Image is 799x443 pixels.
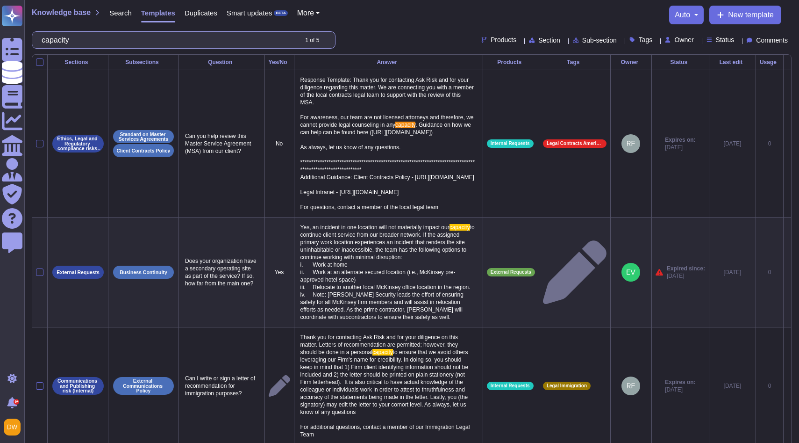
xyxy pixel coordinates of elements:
div: Products [487,59,535,65]
button: auto [675,11,698,19]
span: [DATE] [667,272,705,280]
img: user [621,377,640,395]
img: user [4,419,21,436]
span: [DATE] [665,386,695,393]
span: Knowledge base [32,9,91,16]
span: capacity [449,224,470,231]
button: New template [709,6,781,24]
span: Internal Requests [491,141,530,146]
p: Communications and Publishing risk (Internal) [56,378,100,393]
div: Subsections [112,59,175,65]
div: Owner [614,59,648,65]
span: capacity [372,349,393,356]
div: Status [656,59,705,65]
span: Legal Immigration [547,384,587,388]
span: Smart updates [227,9,272,16]
input: Search by keywords [37,32,297,48]
span: capacity [395,122,415,128]
div: Usage [760,59,779,65]
div: 1 of 5 [305,37,319,43]
span: Owner [674,36,693,43]
p: Client Contracts Policy [117,148,171,153]
p: External Requests [57,270,100,275]
span: Section [538,37,560,44]
div: BETA [274,10,287,16]
div: Yes/No [269,59,290,65]
span: Products [491,36,516,43]
span: Expires on: [665,378,695,386]
span: More [297,9,314,17]
div: Question [183,59,261,65]
span: Expires on: [665,136,695,144]
span: to continue client service from our broader network. If the assigned primary work location experi... [300,224,476,320]
span: Sub-section [582,37,617,44]
span: Response Template: Thank you for contacting Ask Risk and for your diligence regarding this matter... [300,77,476,128]
button: More [297,9,320,17]
div: 0 [760,382,779,390]
span: Status [716,36,735,43]
span: [DATE] [665,144,695,151]
div: Answer [298,59,479,65]
p: External Communications Policy [116,378,171,393]
span: Yes, an incident in one location will not materially impact our [300,224,449,231]
img: user [621,134,640,153]
p: Does your organization have a secondary operating site as part of the service? If so, how far fro... [183,255,261,290]
p: Business Continuity [120,270,167,275]
div: 0 [760,140,779,147]
span: auto [675,11,690,19]
div: Sections [51,59,104,65]
span: External Requests [491,270,531,275]
div: Tags [543,59,606,65]
span: Tags [639,36,653,43]
img: user [621,263,640,282]
div: 9+ [14,399,19,405]
span: Search [109,9,132,16]
span: [DATE] [724,383,742,389]
div: 0 [760,269,779,276]
p: Ethics, Legal and Regulatory compliance risks (internal) [56,136,100,151]
span: Thank you for contacting Ask Risk and for your diligence on this matter. Letters of recommendatio... [300,334,460,356]
span: Duplicates [185,9,217,16]
span: Expired since: [667,265,705,272]
button: user [2,417,27,437]
p: Can I write or sign a letter of recommendation for immigration purposes? [183,372,261,399]
span: New template [728,11,774,19]
p: Can you help review this Master Service Agreement (MSA) from our client? [183,130,261,157]
span: [DATE] [724,140,742,147]
span: Internal Requests [491,384,530,388]
span: Legal Contracts Americas [547,141,603,146]
p: No [269,140,290,147]
p: Standard on Master Services Agreements [116,132,171,142]
p: Yes [269,269,290,276]
span: Templates [141,9,175,16]
span: Comments [756,37,788,44]
div: Last edit [713,59,752,65]
span: [DATE] [724,269,742,276]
